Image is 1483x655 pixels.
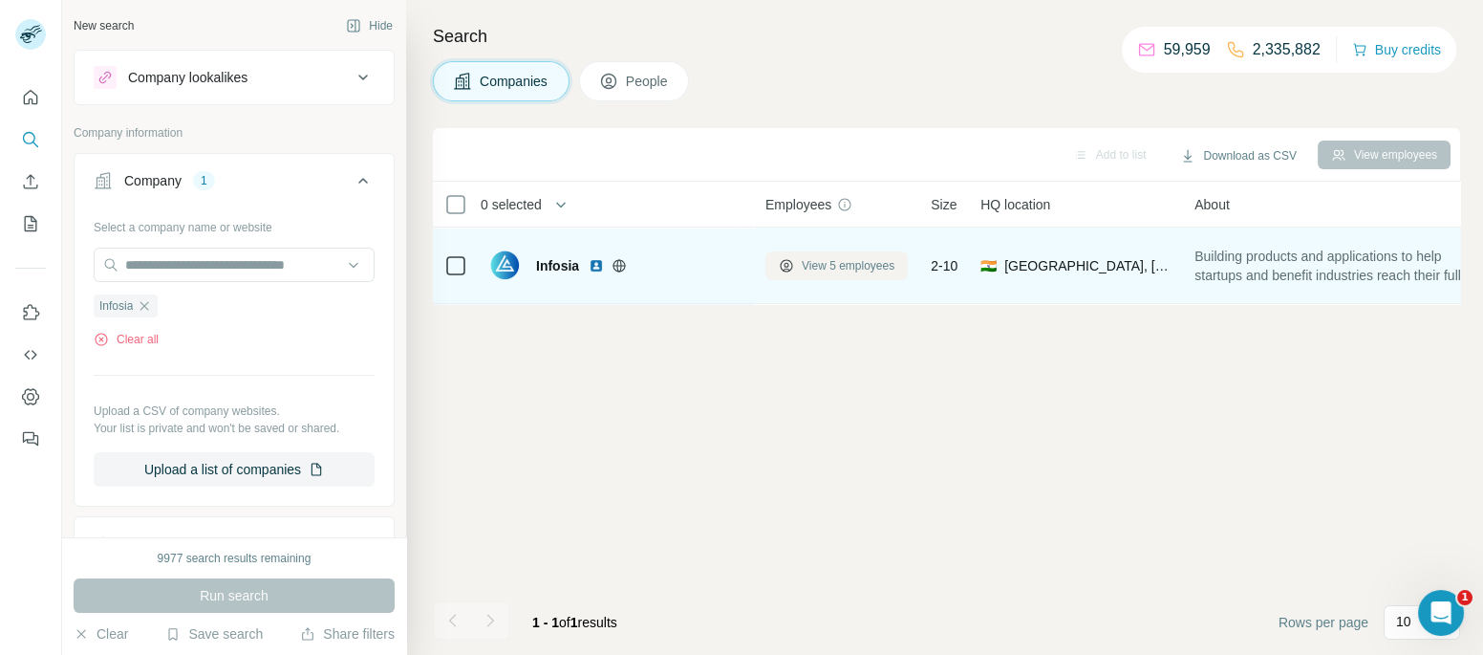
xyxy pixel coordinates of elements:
[165,624,263,644] button: Save search
[532,615,617,630] span: results
[193,172,215,189] div: 1
[626,72,670,91] span: People
[74,124,395,142] p: Company information
[559,615,570,630] span: of
[433,23,1460,50] h4: Search
[480,72,549,91] span: Companies
[1253,38,1321,61] p: 2,335,882
[532,615,559,630] span: 1 - 1
[15,422,46,456] button: Feedback
[15,338,46,372] button: Use Surfe API
[1004,256,1171,275] span: [GEOGRAPHIC_DATA], [GEOGRAPHIC_DATA]
[490,251,521,281] img: Logo of Infosia
[570,615,578,630] span: 1
[1279,613,1368,632] span: Rows per page
[75,521,394,567] button: Industry
[931,195,956,214] span: Size
[74,624,128,644] button: Clear
[15,380,46,414] button: Dashboard
[128,68,247,87] div: Company lookalikes
[124,535,172,554] div: Industry
[589,258,604,273] img: LinkedIn logo
[75,158,394,211] button: Company1
[802,257,894,274] span: View 5 employees
[1418,590,1464,636] iframe: Intercom live chat
[931,256,957,275] span: 2-10
[980,195,1050,214] span: HQ location
[75,55,394,100] button: Company lookalikes
[15,80,46,115] button: Quick start
[94,211,375,236] div: Select a company name or website
[765,251,908,280] button: View 5 employees
[15,295,46,330] button: Use Surfe on LinkedIn
[1194,195,1230,214] span: About
[74,17,134,34] div: New search
[99,297,133,315] span: Infosia
[94,452,375,487] button: Upload a list of companies
[481,195,542,214] span: 0 selected
[94,420,375,437] p: Your list is private and won't be saved or shared.
[333,11,406,40] button: Hide
[1457,590,1472,605] span: 1
[94,403,375,420] p: Upload a CSV of company websites.
[536,256,579,275] span: Infosia
[980,256,997,275] span: 🇮🇳
[765,195,831,214] span: Employees
[1167,142,1309,170] button: Download as CSV
[1194,247,1477,285] span: Building products and applications to help startups and benefit industries reach their full poten...
[94,331,159,348] button: Clear all
[158,550,312,567] div: 9977 search results remaining
[1164,38,1211,61] p: 59,959
[15,164,46,199] button: Enrich CSV
[124,171,182,190] div: Company
[1352,36,1441,63] button: Buy credits
[300,624,395,644] button: Share filters
[15,122,46,157] button: Search
[1396,612,1411,631] p: 10
[15,207,46,241] button: My lists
